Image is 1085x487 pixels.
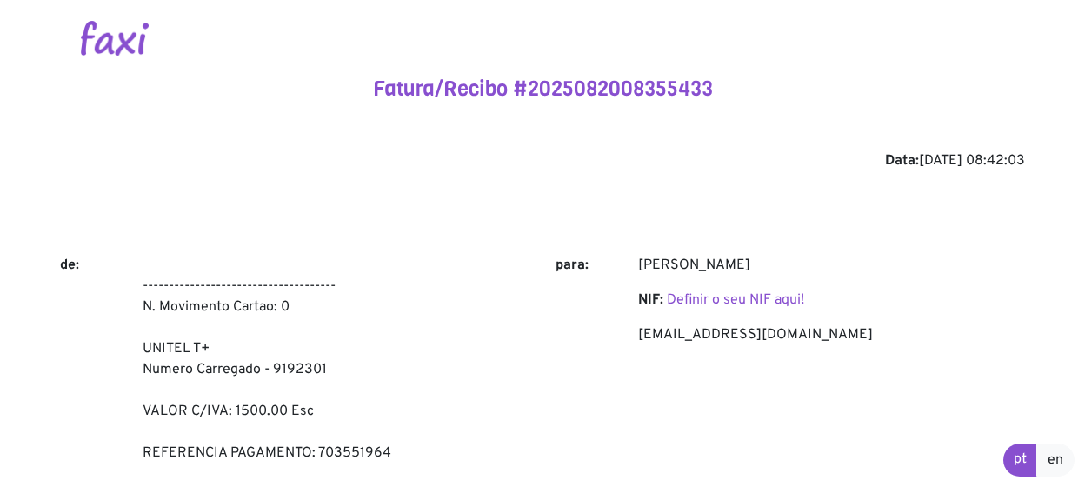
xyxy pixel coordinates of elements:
p: [PERSON_NAME] [638,255,1025,276]
a: en [1036,444,1075,477]
a: pt [1003,444,1037,477]
b: Data: [885,152,919,170]
p: [EMAIL_ADDRESS][DOMAIN_NAME] [638,324,1025,345]
div: [DATE] 08:42:03 [60,150,1025,171]
b: de: [60,257,79,274]
a: Definir o seu NIF aqui! [667,291,804,309]
b: NIF: [638,291,663,309]
h4: Fatura/Recibo #2025082008355433 [60,77,1025,102]
b: para: [556,257,589,274]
